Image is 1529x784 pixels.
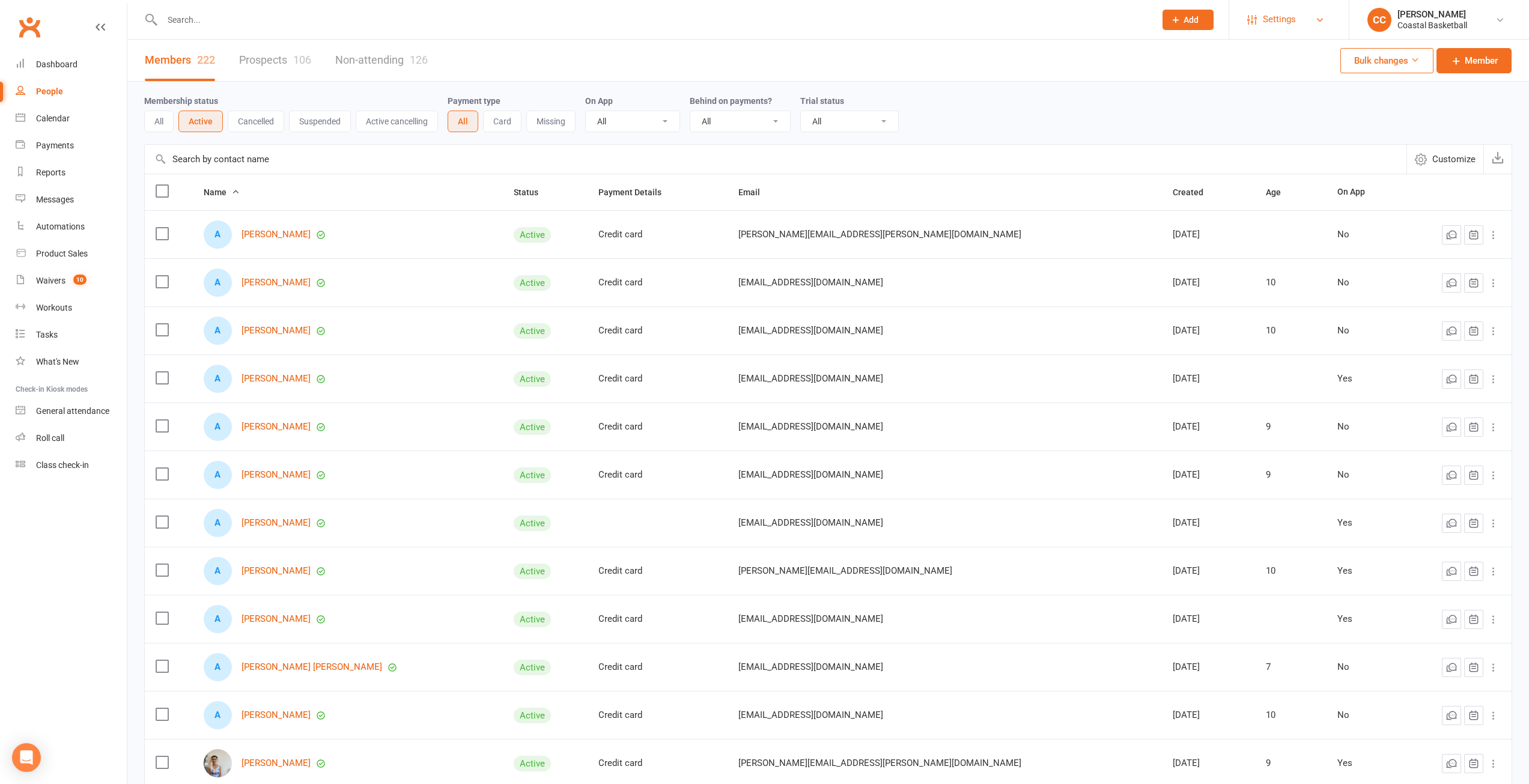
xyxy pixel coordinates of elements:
[410,53,428,66] div: 126
[598,758,716,768] div: Credit card
[1337,566,1386,576] div: Yes
[242,518,311,528] a: [PERSON_NAME]
[1337,229,1386,240] div: No
[144,96,218,106] label: Membership status
[738,463,883,486] span: [EMAIL_ADDRESS][DOMAIN_NAME]
[242,758,311,768] a: [PERSON_NAME]
[514,564,551,579] div: Active
[36,59,78,69] div: Dashboard
[356,111,438,132] button: Active cancelling
[36,357,79,366] div: What's New
[242,470,311,480] a: [PERSON_NAME]
[1337,662,1386,672] div: No
[738,607,883,630] span: [EMAIL_ADDRESS][DOMAIN_NAME]
[598,187,675,197] span: Payment Details
[1173,326,1244,336] div: [DATE]
[1173,229,1244,240] div: [DATE]
[178,111,223,132] button: Active
[800,96,844,106] label: Trial status
[448,111,478,132] button: All
[204,187,240,197] span: Name
[738,367,883,390] span: [EMAIL_ADDRESS][DOMAIN_NAME]
[1337,470,1386,480] div: No
[598,470,716,480] div: Credit card
[1465,53,1498,68] span: Member
[1266,758,1315,768] div: 9
[1173,187,1217,197] span: Created
[242,326,311,336] a: [PERSON_NAME]
[36,222,85,231] div: Automations
[1266,326,1315,336] div: 10
[73,275,87,285] span: 10
[204,461,232,489] div: Alfred
[598,278,716,288] div: Credit card
[1337,278,1386,288] div: No
[1173,710,1244,720] div: [DATE]
[335,40,428,81] a: Non-attending126
[16,105,127,132] a: Calendar
[1340,48,1433,73] button: Bulk changes
[16,78,127,105] a: People
[1163,10,1214,30] button: Add
[1173,185,1217,199] button: Created
[514,323,551,339] div: Active
[526,111,576,132] button: Missing
[738,511,883,534] span: [EMAIL_ADDRESS][DOMAIN_NAME]
[36,141,74,150] div: Payments
[690,96,772,106] label: Behind on payments?
[36,249,88,258] div: Product Sales
[514,419,551,435] div: Active
[514,612,551,627] div: Active
[159,11,1147,28] input: Search...
[36,433,64,443] div: Roll call
[1266,187,1294,197] span: Age
[514,275,551,291] div: Active
[514,371,551,387] div: Active
[204,365,232,393] div: Alexis
[16,348,127,375] a: What's New
[204,653,232,681] div: Archer
[1397,9,1467,20] div: [PERSON_NAME]
[598,185,675,199] button: Payment Details
[1432,152,1476,166] span: Customize
[204,220,232,249] div: Adam
[1266,662,1315,672] div: 7
[204,317,232,345] div: Addison
[738,271,883,294] span: [EMAIL_ADDRESS][DOMAIN_NAME]
[1337,374,1386,384] div: Yes
[16,240,127,267] a: Product Sales
[36,87,63,96] div: People
[738,655,883,678] span: [EMAIL_ADDRESS][DOMAIN_NAME]
[598,662,716,672] div: Credit card
[738,752,1021,774] span: [PERSON_NAME][EMAIL_ADDRESS][PERSON_NAME][DOMAIN_NAME]
[204,749,232,777] img: Ari
[293,53,311,66] div: 106
[1337,422,1386,432] div: No
[1173,278,1244,288] div: [DATE]
[36,460,89,470] div: Class check-in
[1337,518,1386,528] div: Yes
[1337,710,1386,720] div: No
[514,227,551,243] div: Active
[36,406,109,416] div: General attendance
[144,111,174,132] button: All
[239,40,311,81] a: Prospects106
[598,614,716,624] div: Credit card
[1266,185,1294,199] button: Age
[16,425,127,452] a: Roll call
[738,415,883,438] span: [EMAIL_ADDRESS][DOMAIN_NAME]
[242,278,311,288] a: [PERSON_NAME]
[598,566,716,576] div: Credit card
[242,229,311,240] a: [PERSON_NAME]
[242,422,311,432] a: [PERSON_NAME]
[16,321,127,348] a: Tasks
[242,374,311,384] a: [PERSON_NAME]
[12,743,41,772] div: Open Intercom Messenger
[36,303,72,312] div: Workouts
[738,223,1021,246] span: [PERSON_NAME][EMAIL_ADDRESS][PERSON_NAME][DOMAIN_NAME]
[16,132,127,159] a: Payments
[16,452,127,479] a: Class kiosk mode
[242,614,311,624] a: [PERSON_NAME]
[1266,566,1315,576] div: 10
[1173,422,1244,432] div: [DATE]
